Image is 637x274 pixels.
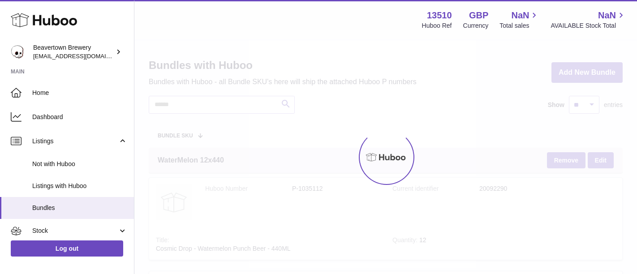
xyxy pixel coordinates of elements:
[32,227,118,235] span: Stock
[32,160,127,168] span: Not with Huboo
[511,9,529,21] span: NaN
[11,45,24,59] img: internalAdmin-13510@internal.huboo.com
[499,21,539,30] span: Total sales
[32,182,127,190] span: Listings with Huboo
[469,9,488,21] strong: GBP
[499,9,539,30] a: NaN Total sales
[11,240,123,257] a: Log out
[463,21,489,30] div: Currency
[32,113,127,121] span: Dashboard
[422,21,452,30] div: Huboo Ref
[598,9,616,21] span: NaN
[32,204,127,212] span: Bundles
[33,43,114,60] div: Beavertown Brewery
[551,21,626,30] span: AVAILABLE Stock Total
[427,9,452,21] strong: 13510
[551,9,626,30] a: NaN AVAILABLE Stock Total
[32,137,118,146] span: Listings
[33,52,132,60] span: [EMAIL_ADDRESS][DOMAIN_NAME]
[32,89,127,97] span: Home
